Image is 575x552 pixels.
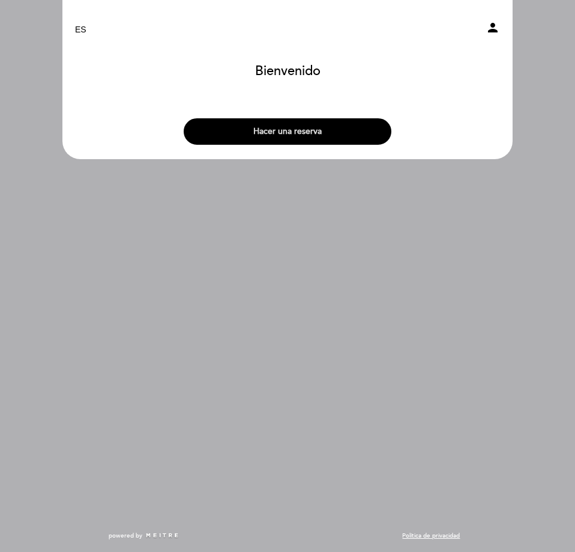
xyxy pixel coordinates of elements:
a: powered by [109,532,179,540]
button: Hacer una reserva [184,118,391,145]
a: La Campiña - [GEOGRAPHIC_DATA] [212,13,363,46]
button: person [486,20,500,38]
span: powered by [109,532,142,540]
i: person [486,20,500,35]
img: MEITRE [145,533,179,539]
a: Política de privacidad [402,532,460,540]
h1: Bienvenido [255,64,321,79]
